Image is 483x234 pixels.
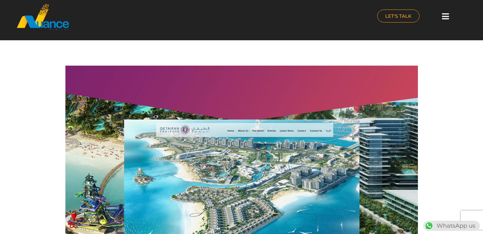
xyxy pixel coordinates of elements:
[377,10,419,23] a: LET'S TALK
[385,14,412,18] span: LET'S TALK
[423,221,480,231] div: WhatsApp us
[16,3,70,31] img: nuance-qatar_logo
[423,222,480,229] a: WhatsAppWhatsApp us
[424,221,434,231] img: WhatsApp
[16,3,238,31] a: nuance-qatar_logo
